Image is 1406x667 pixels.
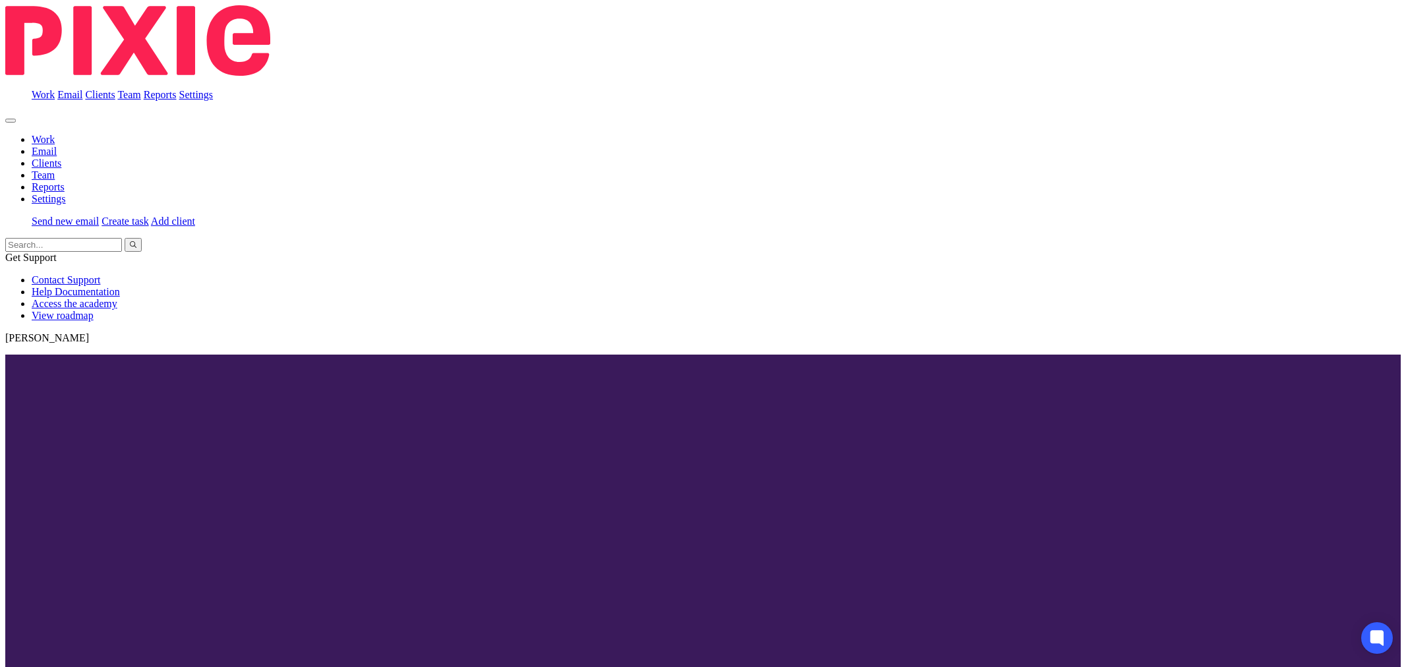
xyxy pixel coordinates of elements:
[117,89,140,100] a: Team
[144,89,177,100] a: Reports
[32,216,99,227] a: Send new email
[32,134,55,145] a: Work
[57,89,82,100] a: Email
[102,216,149,227] a: Create task
[5,252,57,263] span: Get Support
[85,89,115,100] a: Clients
[125,238,142,252] button: Search
[32,274,100,285] a: Contact Support
[5,332,1401,344] p: [PERSON_NAME]
[5,238,122,252] input: Search
[32,310,94,321] a: View roadmap
[32,298,117,309] a: Access the academy
[32,146,57,157] a: Email
[32,286,120,297] a: Help Documentation
[32,89,55,100] a: Work
[151,216,195,227] a: Add client
[5,5,270,76] img: Pixie
[32,181,65,192] a: Reports
[32,169,55,181] a: Team
[32,158,61,169] a: Clients
[32,193,66,204] a: Settings
[179,89,214,100] a: Settings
